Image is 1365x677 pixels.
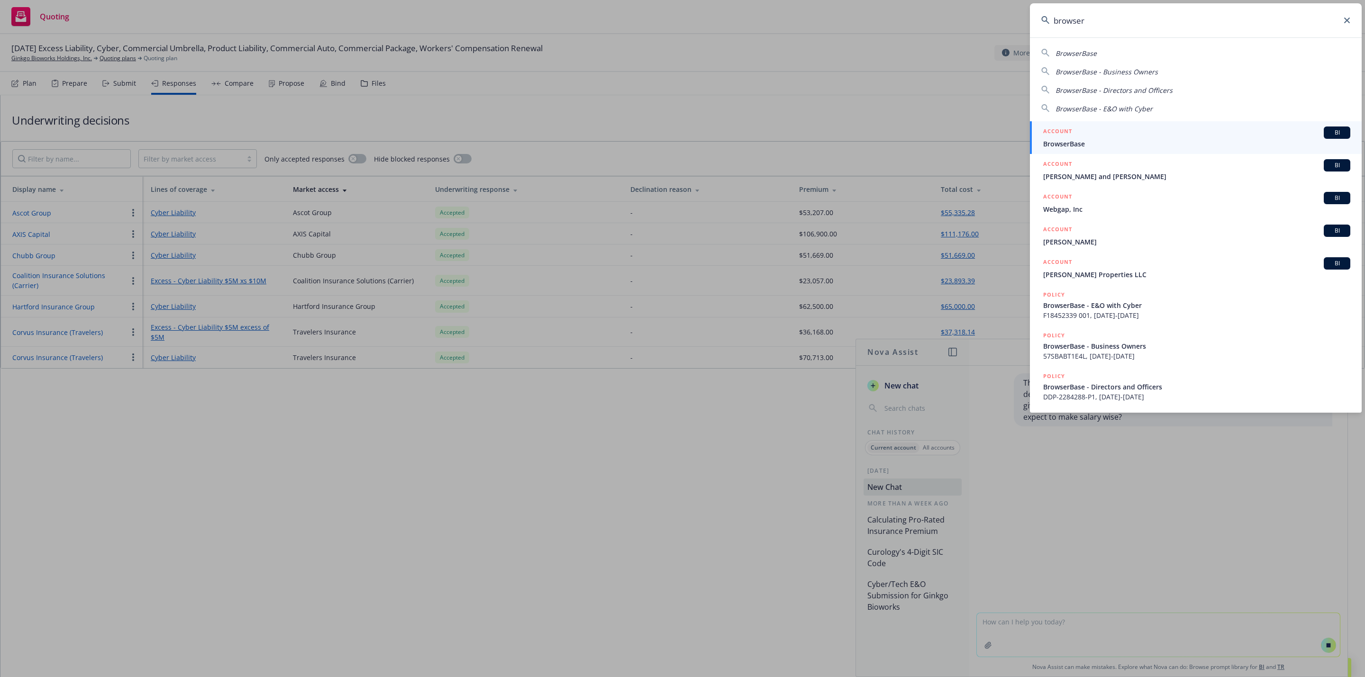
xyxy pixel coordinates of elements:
[1328,259,1347,268] span: BI
[1328,226,1347,235] span: BI
[1043,172,1350,181] span: [PERSON_NAME] and [PERSON_NAME]
[1328,194,1347,202] span: BI
[1030,3,1362,37] input: Search...
[1043,310,1350,320] span: F18452339 001, [DATE]-[DATE]
[1328,128,1347,137] span: BI
[1056,104,1153,113] span: BrowserBase - E&O with Cyber
[1043,257,1072,269] h5: ACCOUNT
[1043,300,1350,310] span: BrowserBase - E&O with Cyber
[1030,187,1362,219] a: ACCOUNTBIWebgap, Inc
[1056,86,1173,95] span: BrowserBase - Directors and Officers
[1043,237,1350,247] span: [PERSON_NAME]
[1043,159,1072,171] h5: ACCOUNT
[1030,366,1362,407] a: POLICYBrowserBase - Directors and OfficersDDP-2284288-P1, [DATE]-[DATE]
[1043,351,1350,361] span: 57SBABT1E4L, [DATE]-[DATE]
[1056,67,1158,76] span: BrowserBase - Business Owners
[1043,371,1065,381] h5: POLICY
[1328,161,1347,170] span: BI
[1043,290,1065,299] h5: POLICY
[1030,325,1362,366] a: POLICYBrowserBase - Business Owners57SBABT1E4L, [DATE]-[DATE]
[1030,121,1362,154] a: ACCOUNTBIBrowserBase
[1043,225,1072,236] h5: ACCOUNT
[1043,139,1350,149] span: BrowserBase
[1030,285,1362,325] a: POLICYBrowserBase - E&O with CyberF18452339 001, [DATE]-[DATE]
[1056,49,1097,58] span: BrowserBase
[1030,219,1362,252] a: ACCOUNTBI[PERSON_NAME]
[1043,341,1350,351] span: BrowserBase - Business Owners
[1030,154,1362,187] a: ACCOUNTBI[PERSON_NAME] and [PERSON_NAME]
[1043,270,1350,280] span: [PERSON_NAME] Properties LLC
[1030,252,1362,285] a: ACCOUNTBI[PERSON_NAME] Properties LLC
[1043,192,1072,203] h5: ACCOUNT
[1043,392,1350,402] span: DDP-2284288-P1, [DATE]-[DATE]
[1043,331,1065,340] h5: POLICY
[1043,204,1350,214] span: Webgap, Inc
[1043,382,1350,392] span: BrowserBase - Directors and Officers
[1043,126,1072,138] h5: ACCOUNT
